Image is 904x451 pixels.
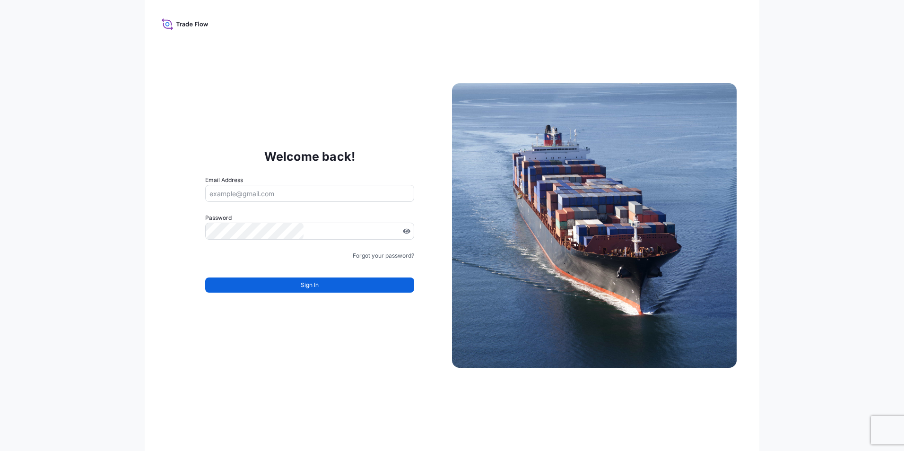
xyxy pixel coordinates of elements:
label: Email Address [205,175,243,185]
span: Sign In [301,280,319,290]
input: example@gmail.com [205,185,414,202]
p: Welcome back! [264,149,356,164]
label: Password [205,213,414,223]
img: Ship illustration [452,83,737,368]
a: Forgot your password? [353,251,414,260]
button: Sign In [205,278,414,293]
button: Show password [403,227,410,235]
